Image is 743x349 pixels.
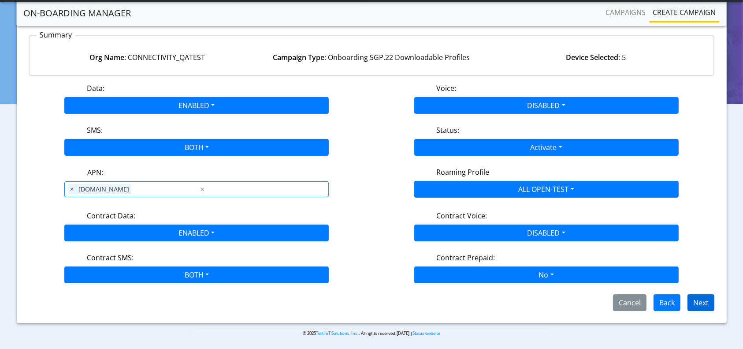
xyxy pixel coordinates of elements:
button: Activate [414,139,679,156]
span: × [68,184,76,195]
div: : 5 [484,52,708,63]
label: Contract Prepaid: [436,252,495,263]
button: No [414,266,679,283]
p: © 2025 . All rights reserved.[DATE] | [193,330,551,337]
a: Status website [413,330,440,336]
label: Roaming Profile [436,167,489,177]
a: Telit IoT Solutions, Inc. [316,330,359,336]
button: Back [654,294,680,311]
span: Clear all [199,184,206,195]
label: APN: [87,167,103,178]
strong: Campaign Type [273,53,325,62]
label: SMS: [87,125,103,135]
div: : Onboarding SGP.22 Downloadable Profiles [259,52,483,63]
label: Data: [87,83,104,94]
label: Status: [436,125,459,135]
button: Next [687,294,714,311]
a: On-Boarding Manager [24,4,131,22]
div: : CONNECTIVITY_QATEST [35,52,259,63]
strong: Org Name [89,53,124,62]
label: Voice: [436,83,456,94]
label: Contract Voice: [436,210,487,221]
a: Campaigns [602,4,650,21]
a: Create campaign [650,4,720,21]
strong: Device Selected [566,53,618,62]
label: Contract Data: [87,210,135,221]
button: BOTH [64,266,329,283]
button: ENABLED [64,97,329,114]
button: DISABLED [414,225,679,241]
button: BOTH [64,139,329,156]
label: Contract SMS: [87,252,134,263]
span: [DOMAIN_NAME] [76,184,131,195]
button: ENABLED [64,225,329,241]
p: Summary [36,30,76,40]
button: Cancel [613,294,646,311]
button: ALL OPEN-TEST [414,181,679,198]
button: DISABLED [414,97,679,114]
